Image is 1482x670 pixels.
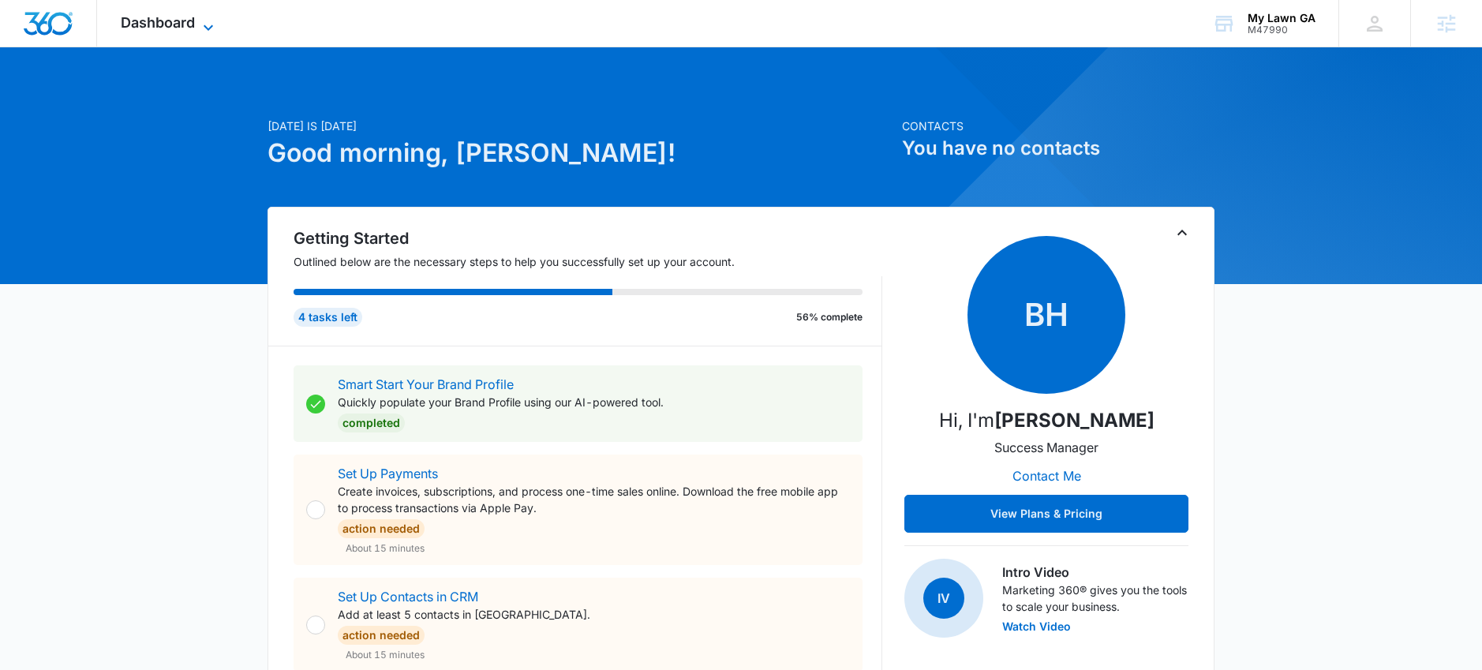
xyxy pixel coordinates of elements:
img: tab_domain_overview_orange.svg [43,92,55,104]
a: Smart Start Your Brand Profile [338,376,514,392]
div: Keywords by Traffic [174,93,266,103]
p: Success Manager [994,438,1098,457]
span: About 15 minutes [346,541,425,556]
img: website_grey.svg [25,41,38,54]
button: Watch Video [1002,621,1071,632]
img: tab_keywords_by_traffic_grey.svg [157,92,170,104]
div: Action Needed [338,626,425,645]
a: Set Up Contacts in CRM [338,589,478,604]
span: Dashboard [121,14,195,31]
p: 56% complete [796,310,863,324]
h1: You have no contacts [902,134,1214,163]
img: logo_orange.svg [25,25,38,38]
div: 4 tasks left [294,308,362,327]
p: Hi, I'm [939,406,1155,435]
div: account id [1248,24,1315,36]
button: View Plans & Pricing [904,495,1188,533]
div: v 4.0.25 [44,25,77,38]
p: Contacts [902,118,1214,134]
span: About 15 minutes [346,648,425,662]
div: Domain Overview [60,93,141,103]
p: Create invoices, subscriptions, and process one-time sales online. Download the free mobile app t... [338,483,850,516]
div: Domain: [DOMAIN_NAME] [41,41,174,54]
h3: Intro Video [1002,563,1188,582]
p: Marketing 360® gives you the tools to scale your business. [1002,582,1188,615]
p: Outlined below are the necessary steps to help you successfully set up your account. [294,253,882,270]
a: Set Up Payments [338,466,438,481]
span: IV [923,578,964,619]
div: Action Needed [338,519,425,538]
span: BH [967,236,1125,394]
button: Contact Me [997,457,1097,495]
p: Add at least 5 contacts in [GEOGRAPHIC_DATA]. [338,606,590,623]
h2: Getting Started [294,226,882,250]
button: Toggle Collapse [1173,223,1192,242]
strong: [PERSON_NAME] [994,409,1155,432]
div: Completed [338,414,405,432]
div: account name [1248,12,1315,24]
p: Quickly populate your Brand Profile using our AI-powered tool. [338,394,664,410]
h1: Good morning, [PERSON_NAME]! [268,134,893,172]
p: [DATE] is [DATE] [268,118,893,134]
